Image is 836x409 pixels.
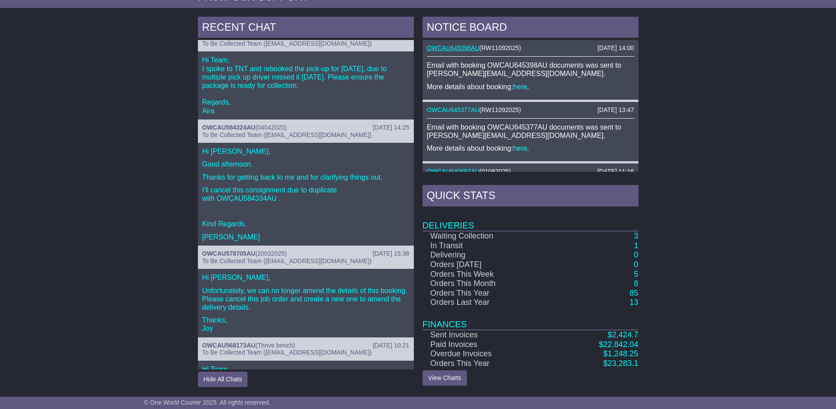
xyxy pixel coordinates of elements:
p: [PERSON_NAME] [202,233,409,241]
a: 85 [629,289,638,297]
div: [DATE] 15:38 [373,250,409,257]
div: [DATE] 14:25 [373,124,409,131]
a: 13 [629,298,638,307]
td: Orders [DATE] [423,260,553,270]
td: Paid Invoices [423,340,553,350]
p: Hi Team, [202,365,409,373]
td: Deliveries [423,209,639,231]
div: Quick Stats [423,185,639,209]
p: More details about booking: . [427,144,634,152]
p: Email with booking OWCAU645377AU documents was sent to [PERSON_NAME][EMAIL_ADDRESS][DOMAIN_NAME]. [427,123,634,140]
a: OWCAU645377AU [427,106,480,113]
a: 0 [634,260,638,269]
p: More details about booking: . [427,83,634,91]
td: Orders This Year [423,289,553,298]
p: Hi Team, I spoke to TNT and rebooked the pick-up for [DATE], due to multiple pick up driver misse... [202,56,409,115]
span: To Be Collected Team ([EMAIL_ADDRESS][DOMAIN_NAME]) [202,40,372,47]
a: OWCAU640697AU [427,168,480,175]
div: ( ) [427,44,634,52]
div: [DATE] 11:16 [597,168,634,175]
span: Thrive bench [258,342,293,349]
td: Delivering [423,250,553,260]
td: Finances [423,308,639,330]
a: 8 [634,279,638,288]
p: Unfortunately, we can no longer amend the details of this booking. Please cancel this job order a... [202,286,409,312]
p: Email with booking OWCAU645398AU documents was sent to [PERSON_NAME][EMAIL_ADDRESS][DOMAIN_NAME]. [427,61,634,78]
a: $1,248.25 [603,349,638,358]
a: OWCAU645398AU [427,44,480,51]
td: In Transit [423,241,553,251]
a: $23,283.1 [603,359,638,368]
span: © One World Courier 2025. All rights reserved. [144,399,271,406]
button: Hide All Chats [198,372,248,387]
div: ( ) [202,124,409,131]
div: ( ) [202,250,409,257]
a: 0 [634,250,638,259]
td: Orders Last Year [423,298,553,308]
a: 1 [634,241,638,250]
span: 1,248.25 [607,349,638,358]
div: ( ) [427,168,634,175]
a: $22,842.04 [599,340,638,349]
div: ( ) [427,106,634,114]
span: 2,424.7 [612,330,638,339]
td: Orders This Month [423,279,553,289]
a: 3 [634,232,638,240]
a: OWCAU584324AU [202,124,255,131]
div: RECENT CHAT [198,17,414,40]
a: OWCAU568173AU [202,342,255,349]
a: here [513,145,527,152]
p: Thanks for getting back to me and for clarifying things out. [202,173,409,181]
td: Orders This Week [423,270,553,279]
span: To Be Collected Team ([EMAIL_ADDRESS][DOMAIN_NAME]) [202,257,372,264]
span: 01092025 [481,168,509,175]
span: 22,842.04 [603,340,638,349]
p: Thanks, Joy [202,316,409,333]
td: Overdue Invoices [423,349,553,359]
div: ( ) [202,342,409,349]
td: Sent Invoices [423,330,553,340]
p: Hi [PERSON_NAME], [202,147,409,156]
a: OWCAU578705AU [202,250,255,257]
div: [DATE] 13:47 [597,106,634,114]
span: RW11092025 [481,106,519,113]
td: Orders This Year [423,359,553,369]
a: 5 [634,270,638,279]
p: Hi [PERSON_NAME], [202,273,409,282]
a: View Charts [423,370,467,386]
span: 04042025 [258,124,285,131]
span: To Be Collected Team ([EMAIL_ADDRESS][DOMAIN_NAME]) [202,131,372,138]
span: RW11092025 [481,44,519,51]
div: [DATE] 10:21 [373,342,409,349]
p: I'll cancel this consignment due to duplicate with OWCAU584334AU . [202,186,409,203]
p: Kind Regards, [202,220,409,228]
div: [DATE] 14:00 [597,44,634,52]
p: Good afternoon. [202,160,409,168]
div: NOTICE BOARD [423,17,639,40]
span: 23,283.1 [607,359,638,368]
a: here [513,83,527,90]
td: Waiting Collection [423,231,553,241]
a: $2,424.7 [607,330,638,339]
span: To Be Collected Team ([EMAIL_ADDRESS][DOMAIN_NAME]) [202,349,372,356]
span: 20032025 [258,250,285,257]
